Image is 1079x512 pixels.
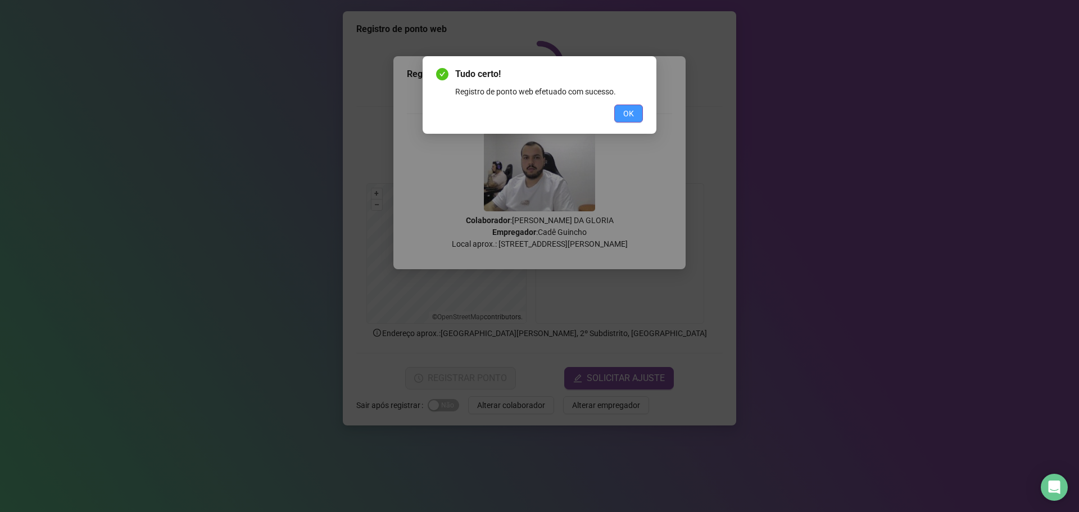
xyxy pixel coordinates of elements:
[1041,474,1068,501] div: Open Intercom Messenger
[455,67,643,81] span: Tudo certo!
[436,68,448,80] span: check-circle
[455,85,643,98] div: Registro de ponto web efetuado com sucesso.
[623,107,634,120] span: OK
[614,105,643,123] button: OK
